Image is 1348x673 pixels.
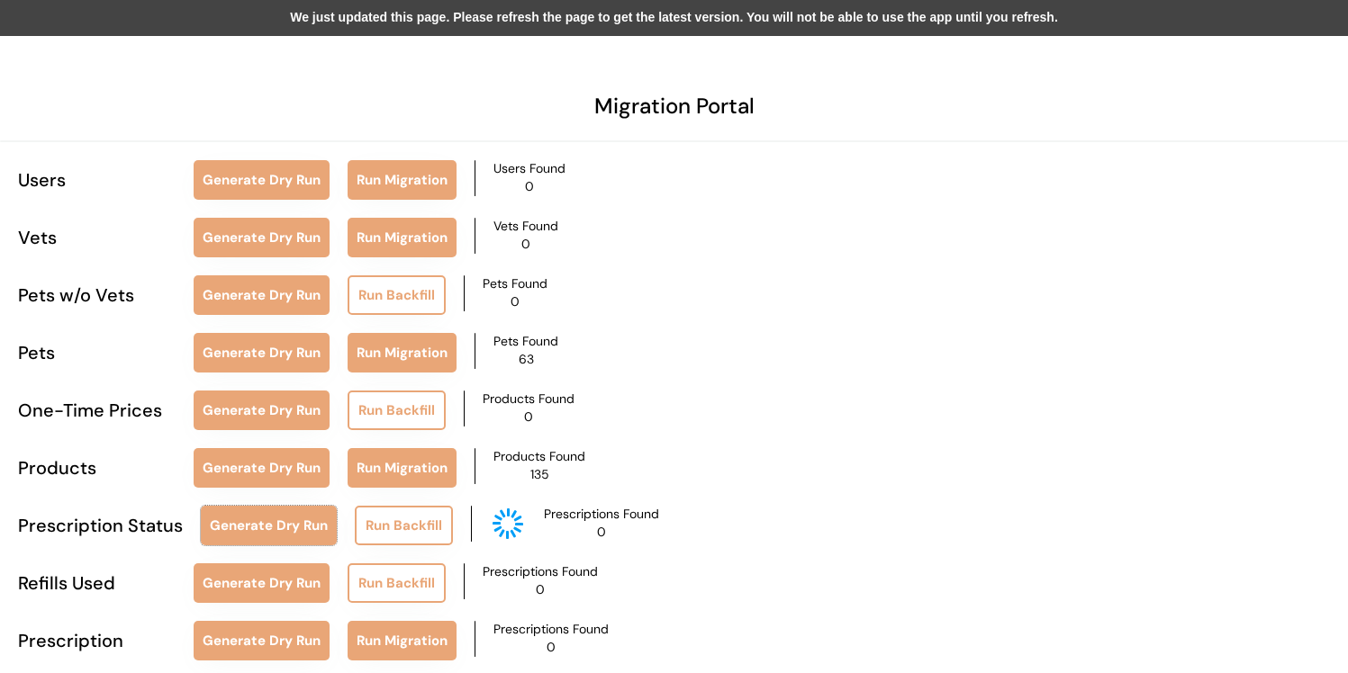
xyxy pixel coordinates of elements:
[348,275,446,315] button: Run Backfill
[521,236,530,254] div: 0
[348,563,446,603] button: Run Backfill
[18,397,176,424] div: One-Time Prices
[594,90,755,122] div: Migration Portal
[18,166,176,193] div: Users
[544,506,659,524] div: Prescriptions Found
[493,333,558,351] div: Pets Found
[348,160,457,200] button: Run Migration
[519,351,534,369] div: 63
[18,454,176,481] div: Products
[493,448,585,466] div: Products Found
[348,621,457,660] button: Run Migration
[194,218,330,257] button: Generate Dry Run
[201,506,337,545] button: Generate Dry Run
[194,160,330,200] button: Generate Dry Run
[194,563,330,603] button: Generate Dry Run
[525,178,534,196] div: 0
[194,621,330,660] button: Generate Dry Run
[18,570,176,597] div: Refills Used
[547,639,556,657] div: 0
[194,448,330,488] button: Generate Dry Run
[18,512,183,539] div: Prescription Status
[493,621,609,639] div: Prescriptions Found
[18,224,176,251] div: Vets
[348,448,457,488] button: Run Migration
[536,581,545,599] div: 0
[18,339,176,366] div: Pets
[348,390,446,430] button: Run Backfill
[493,218,558,236] div: Vets Found
[511,293,520,311] div: 0
[597,524,606,542] div: 0
[18,282,176,309] div: Pets w/o Vets
[355,506,453,545] button: Run Backfill
[483,275,547,293] div: Pets Found
[524,408,533,426] div: 0
[194,390,330,430] button: Generate Dry Run
[194,275,330,315] button: Generate Dry Run
[483,390,574,408] div: Products Found
[348,333,457,372] button: Run Migration
[530,466,549,484] div: 135
[194,333,330,372] button: Generate Dry Run
[483,563,598,581] div: Prescriptions Found
[18,627,176,654] div: Prescription
[493,160,565,178] div: Users Found
[348,218,457,257] button: Run Migration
